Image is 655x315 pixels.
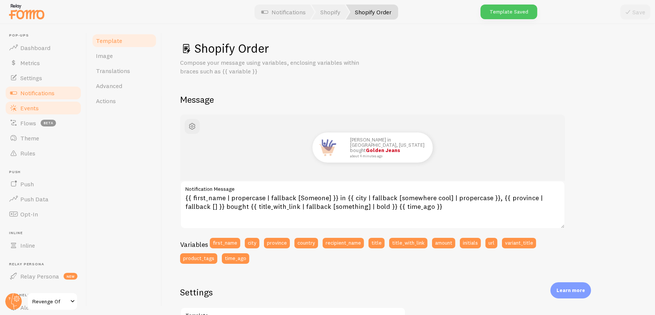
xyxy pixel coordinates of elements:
button: product_tags [180,253,217,264]
a: Theme [5,131,82,146]
a: Relay Persona new [5,269,82,284]
span: Image [96,52,113,59]
a: Events [5,100,82,116]
a: Push [5,177,82,192]
a: Notifications [5,85,82,100]
span: Theme [20,134,39,142]
span: Translations [96,67,130,75]
a: Golden Jeans [366,147,400,153]
span: Flows [20,119,36,127]
div: Learn more [550,282,591,298]
span: Actions [96,97,116,105]
span: beta [41,120,56,126]
p: Compose your message using variables, enclosing variables within braces such as {{ variable }} [180,58,361,76]
button: initials [460,238,481,248]
span: Push [9,170,82,175]
button: variant_title [502,238,536,248]
label: Notification Message [180,181,565,193]
img: fomo-relay-logo-orange.svg [8,2,45,21]
button: url [485,238,497,248]
h3: Variables [180,240,208,249]
span: Events [20,104,39,112]
h2: Settings [180,286,406,298]
span: Metrics [20,59,40,67]
a: Metrics [5,55,82,70]
a: Flows beta [5,116,82,131]
span: Settings [20,74,42,82]
span: Push [20,180,34,188]
a: Dashboard [5,40,82,55]
button: time_ago [222,253,249,264]
span: new [64,273,77,280]
a: Actions [91,93,157,108]
a: Translations [91,63,157,78]
span: Advanced [96,82,122,90]
a: Template [91,33,157,48]
span: Opt-In [20,210,38,218]
h2: Message [180,94,637,105]
a: Settings [5,70,82,85]
span: Inline [20,242,35,249]
span: Relay Persona [9,262,82,267]
span: Template [96,37,122,44]
h1: Shopify Order [180,41,637,56]
p: Learn more [556,287,585,294]
span: Notifications [20,89,55,97]
a: Revenge Of [27,292,78,310]
img: Fomo [314,134,341,161]
button: country [294,238,318,248]
span: Pop-ups [9,33,82,38]
button: title [368,238,385,248]
span: Revenge Of [32,297,68,306]
span: Relay Persona [20,272,59,280]
button: amount [432,238,455,248]
span: Dashboard [20,44,50,52]
span: Inline [9,231,82,236]
button: province [264,238,290,248]
small: about 4 minutes ago [350,154,423,158]
a: Push Data [5,192,82,207]
a: Inline [5,238,82,253]
p: [PERSON_NAME] in [GEOGRAPHIC_DATA], [US_STATE] bought [350,137,425,158]
span: Rules [20,149,35,157]
button: first_name [210,238,240,248]
button: title_with_link [389,238,428,248]
div: Template Saved [481,5,537,19]
a: Image [91,48,157,63]
span: Push Data [20,195,49,203]
a: Advanced [91,78,157,93]
a: Opt-In [5,207,82,222]
button: recipient_name [323,238,364,248]
button: city [245,238,259,248]
a: Rules [5,146,82,161]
